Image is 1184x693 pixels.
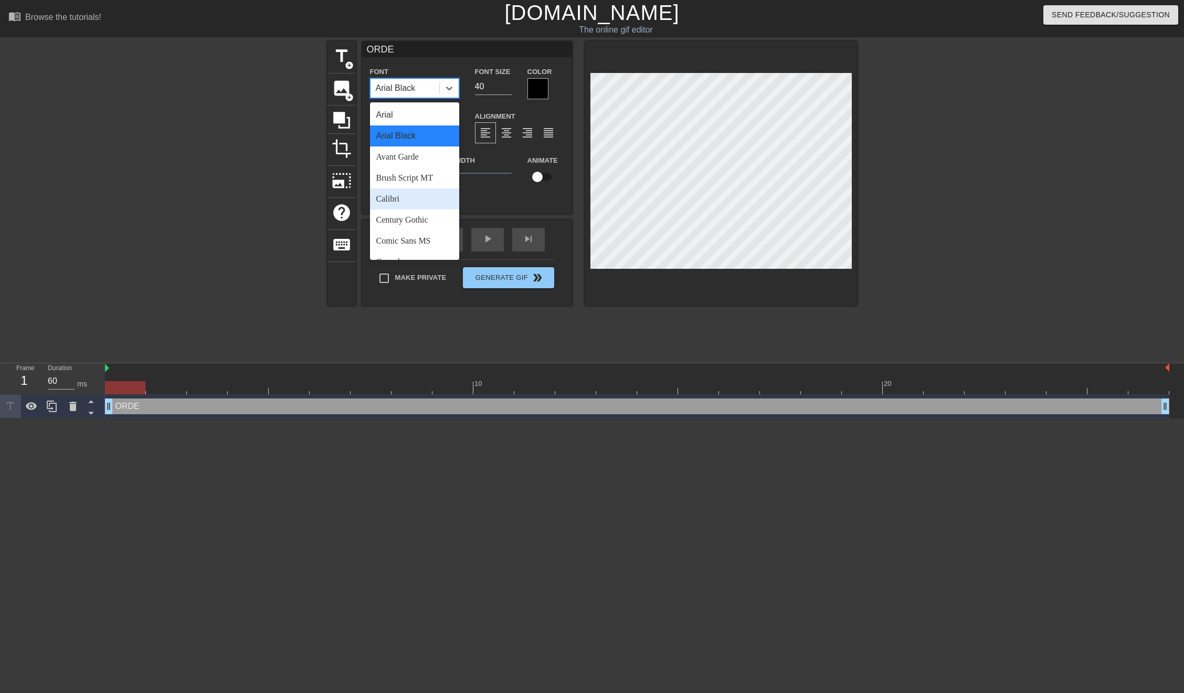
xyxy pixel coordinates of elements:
div: Brush Script MT [370,167,459,188]
span: menu_book [8,10,21,23]
div: Arial Black [370,125,459,146]
span: format_align_left [479,127,492,139]
div: Frame [8,363,40,394]
label: Duration [48,365,72,372]
span: help [332,203,352,223]
label: Font [370,67,388,77]
div: Avant Garde [370,146,459,167]
div: Browse the tutorials! [25,13,101,22]
a: [DOMAIN_NAME] [504,1,679,24]
span: keyboard [332,235,352,255]
span: Generate Gif [467,271,549,284]
div: 1 [16,371,32,390]
div: Calibri [370,188,459,209]
span: Send Feedback/Suggestion [1052,8,1170,22]
span: title [332,46,352,66]
div: Century Gothic [370,209,459,230]
span: add_circle [345,93,354,102]
label: Color [527,67,552,77]
span: photo_size_select_large [332,171,352,191]
span: play_arrow [481,233,494,245]
div: 10 [474,379,484,389]
span: double_arrow [531,271,544,284]
div: 20 [884,379,893,389]
div: Arial Black [376,82,416,94]
img: bound-end.png [1165,363,1169,372]
span: format_align_justify [542,127,555,139]
span: drag_handle [103,401,114,412]
a: Browse the tutorials! [8,10,101,26]
span: image [332,78,352,98]
label: Font Size [475,67,511,77]
span: format_align_right [521,127,534,139]
span: skip_next [522,233,535,245]
button: Generate Gif [463,267,554,288]
div: The online gif editor [400,24,832,36]
label: Alignment [475,111,515,122]
div: ms [77,379,87,390]
button: Send Feedback/Suggestion [1043,5,1178,25]
span: crop [332,139,352,159]
span: drag_handle [1160,401,1170,412]
div: Consolas [370,251,459,272]
div: Arial [370,104,459,125]
label: Animate [527,155,558,166]
span: Make Private [395,272,447,283]
span: add_circle [345,61,354,70]
div: Comic Sans MS [370,230,459,251]
span: format_align_center [500,127,513,139]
